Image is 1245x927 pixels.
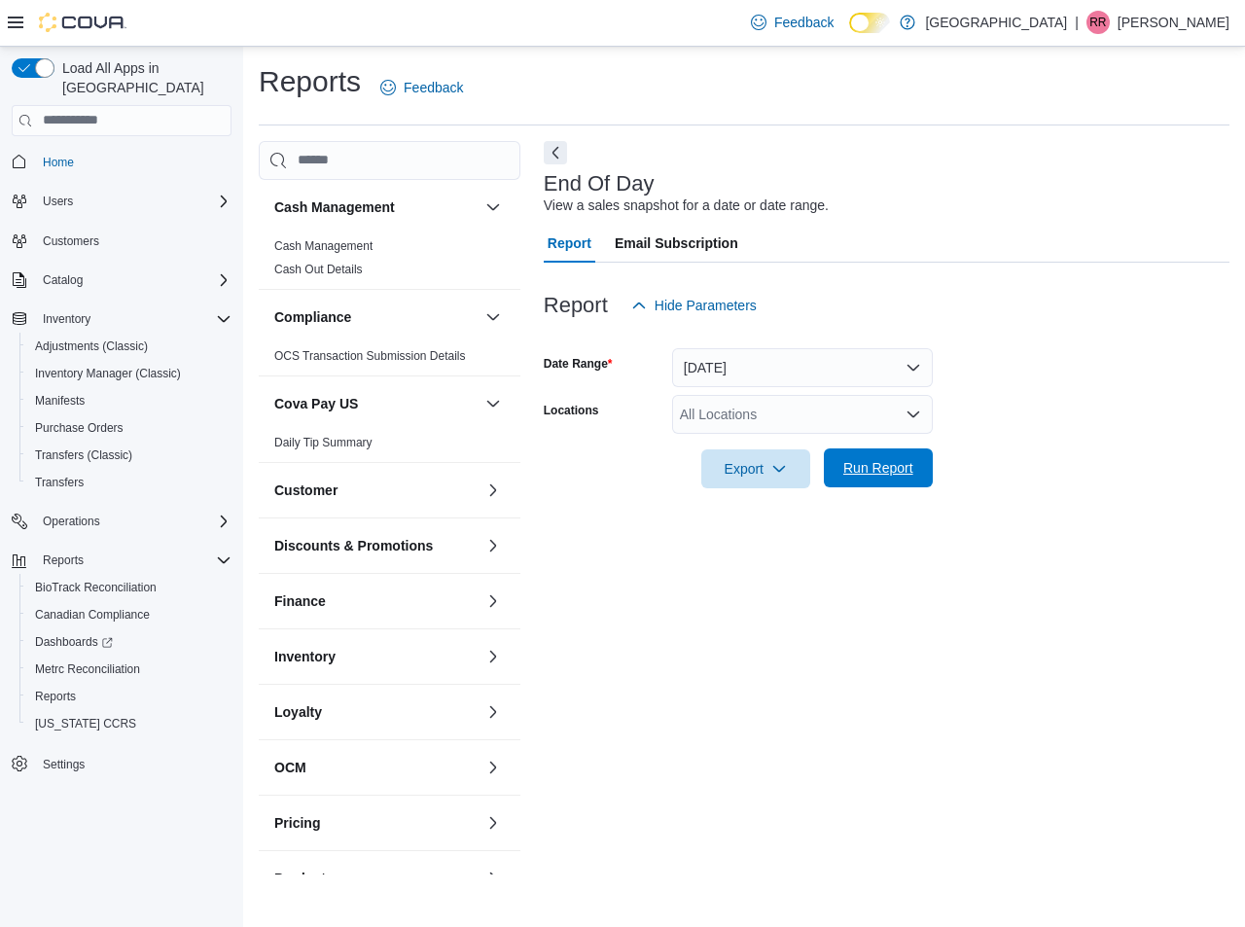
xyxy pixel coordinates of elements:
[274,758,306,777] h3: OCM
[27,335,156,358] a: Adjustments (Classic)
[274,394,478,413] button: Cova Pay US
[548,224,591,263] span: Report
[259,344,520,375] div: Compliance
[843,458,913,478] span: Run Report
[35,549,231,572] span: Reports
[481,700,505,724] button: Loyalty
[35,420,124,436] span: Purchase Orders
[4,267,239,294] button: Catalog
[481,392,505,415] button: Cova Pay US
[27,712,231,735] span: Washington CCRS
[274,307,351,327] h3: Compliance
[35,607,150,623] span: Canadian Compliance
[27,444,140,467] a: Transfers (Classic)
[481,196,505,219] button: Cash Management
[43,311,90,327] span: Inventory
[4,148,239,176] button: Home
[672,348,933,387] button: [DATE]
[19,656,239,683] button: Metrc Reconciliation
[274,536,478,555] button: Discounts & Promotions
[404,78,463,97] span: Feedback
[481,479,505,502] button: Customer
[274,813,478,833] button: Pricing
[35,510,108,533] button: Operations
[615,224,738,263] span: Email Subscription
[43,194,73,209] span: Users
[259,234,520,289] div: Cash Management
[27,630,121,654] a: Dashboards
[35,150,231,174] span: Home
[35,307,231,331] span: Inventory
[19,469,239,496] button: Transfers
[544,196,829,216] div: View a sales snapshot for a date or date range.
[35,190,231,213] span: Users
[259,62,361,101] h1: Reports
[27,603,231,626] span: Canadian Compliance
[4,547,239,574] button: Reports
[19,628,239,656] a: Dashboards
[35,268,231,292] span: Catalog
[1075,11,1079,34] p: |
[274,481,338,500] h3: Customer
[925,11,1067,34] p: [GEOGRAPHIC_DATA]
[481,534,505,557] button: Discounts & Promotions
[35,190,81,213] button: Users
[1089,11,1106,34] span: RR
[849,13,890,33] input: Dark Mode
[19,574,239,601] button: BioTrack Reconciliation
[774,13,834,32] span: Feedback
[906,407,921,422] button: Open list of options
[35,716,136,731] span: [US_STATE] CCRS
[35,339,148,354] span: Adjustments (Classic)
[824,448,933,487] button: Run Report
[274,197,395,217] h3: Cash Management
[274,481,478,500] button: Customer
[27,576,164,599] a: BioTrack Reconciliation
[43,757,85,772] span: Settings
[274,349,466,363] a: OCS Transaction Submission Details
[27,444,231,467] span: Transfers (Classic)
[27,471,231,494] span: Transfers
[544,403,599,418] label: Locations
[274,262,363,277] span: Cash Out Details
[27,335,231,358] span: Adjustments (Classic)
[35,751,231,775] span: Settings
[274,536,433,555] h3: Discounts & Promotions
[27,471,91,494] a: Transfers
[19,710,239,737] button: [US_STATE] CCRS
[27,416,131,440] a: Purchase Orders
[4,749,239,777] button: Settings
[274,197,478,217] button: Cash Management
[274,238,373,254] span: Cash Management
[274,758,478,777] button: OCM
[35,229,231,253] span: Customers
[43,233,99,249] span: Customers
[4,508,239,535] button: Operations
[35,549,91,572] button: Reports
[743,3,841,42] a: Feedback
[849,33,850,34] span: Dark Mode
[274,702,478,722] button: Loyalty
[481,589,505,613] button: Finance
[27,389,231,412] span: Manifests
[35,393,85,409] span: Manifests
[274,239,373,253] a: Cash Management
[39,13,126,32] img: Cova
[274,702,322,722] h3: Loyalty
[27,685,84,708] a: Reports
[19,333,239,360] button: Adjustments (Classic)
[623,286,765,325] button: Hide Parameters
[4,188,239,215] button: Users
[259,431,520,462] div: Cova Pay US
[274,591,326,611] h3: Finance
[27,712,144,735] a: [US_STATE] CCRS
[274,591,478,611] button: Finance
[544,141,567,164] button: Next
[43,155,74,170] span: Home
[481,645,505,668] button: Inventory
[274,263,363,276] a: Cash Out Details
[27,416,231,440] span: Purchase Orders
[274,647,336,666] h3: Inventory
[19,601,239,628] button: Canadian Compliance
[27,658,148,681] a: Metrc Reconciliation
